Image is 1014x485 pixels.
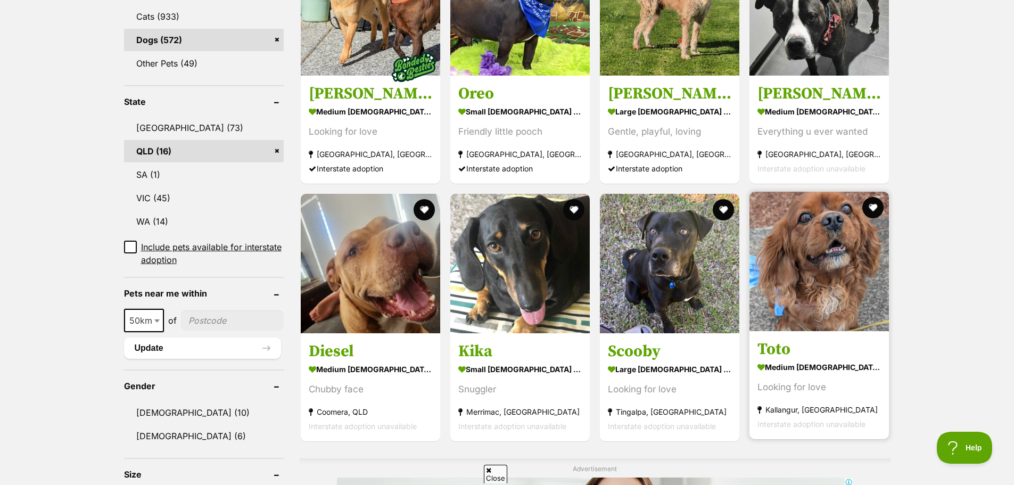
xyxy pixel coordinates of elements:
header: State [124,97,284,106]
h3: [PERSON_NAME] [608,84,731,104]
a: [PERSON_NAME] & [PERSON_NAME] medium [DEMOGRAPHIC_DATA] Dog Looking for love [GEOGRAPHIC_DATA], [... [301,76,440,184]
button: favourite [863,197,884,218]
header: Pets near me within [124,289,284,298]
div: Everything u ever wanted [757,125,881,139]
a: Kika small [DEMOGRAPHIC_DATA] Dog Snuggler Merrimac, [GEOGRAPHIC_DATA] Interstate adoption unavai... [450,333,590,441]
a: [DEMOGRAPHIC_DATA] (10) [124,401,284,424]
span: 50km [124,309,164,332]
button: favourite [713,199,734,220]
a: [GEOGRAPHIC_DATA] (73) [124,117,284,139]
span: of [168,314,177,327]
div: Interstate adoption [608,161,731,176]
img: Scooby - Great Dane Dog [600,194,739,333]
strong: medium [DEMOGRAPHIC_DATA] Dog [309,361,432,377]
strong: large [DEMOGRAPHIC_DATA] Dog [608,104,731,119]
strong: medium [DEMOGRAPHIC_DATA] Dog [757,104,881,119]
img: Toto - Cavalier King Charles Spaniel Dog [749,192,889,331]
div: Chubby face [309,382,432,397]
span: Interstate adoption unavailable [309,422,417,431]
a: Diesel medium [DEMOGRAPHIC_DATA] Dog Chubby face Coomera, QLD Interstate adoption unavailable [301,333,440,441]
a: [PERSON_NAME] large [DEMOGRAPHIC_DATA] Dog Gentle, playful, loving [GEOGRAPHIC_DATA], [GEOGRAPHIC... [600,76,739,184]
strong: small [DEMOGRAPHIC_DATA] Dog [458,361,582,377]
strong: medium [DEMOGRAPHIC_DATA] Dog [757,359,881,375]
strong: Coomera, QLD [309,405,432,419]
div: Looking for love [757,380,881,394]
a: QLD (16) [124,140,284,162]
img: bonded besties [387,40,440,94]
span: Interstate adoption unavailable [458,422,566,431]
a: Dogs (572) [124,29,284,51]
a: WA (14) [124,210,284,233]
h3: Oreo [458,84,582,104]
a: VIC (45) [124,187,284,209]
button: favourite [414,199,435,220]
h3: Kika [458,341,582,361]
h3: [PERSON_NAME] [757,84,881,104]
input: postcode [181,310,284,331]
strong: Tingalpa, [GEOGRAPHIC_DATA] [608,405,731,419]
h3: Scooby [608,341,731,361]
div: Interstate adoption [458,161,582,176]
strong: [GEOGRAPHIC_DATA], [GEOGRAPHIC_DATA] [757,147,881,161]
a: Other Pets (49) [124,52,284,75]
img: Kika - Dachshund Dog [450,194,590,333]
iframe: Help Scout Beacon - Open [937,432,993,464]
a: Scooby large [DEMOGRAPHIC_DATA] Dog Looking for love Tingalpa, [GEOGRAPHIC_DATA] Interstate adopt... [600,333,739,441]
header: Gender [124,381,284,391]
header: Size [124,470,284,479]
span: 50km [125,313,163,328]
span: Close [484,465,507,483]
a: [PERSON_NAME] medium [DEMOGRAPHIC_DATA] Dog Everything u ever wanted [GEOGRAPHIC_DATA], [GEOGRAPH... [749,76,889,184]
a: Include pets available for interstate adoption [124,241,284,266]
img: Diesel - Staffordshire Bull Terrier Dog [301,194,440,333]
a: Oreo small [DEMOGRAPHIC_DATA] Dog Friendly little pooch [GEOGRAPHIC_DATA], [GEOGRAPHIC_DATA] Inte... [450,76,590,184]
strong: small [DEMOGRAPHIC_DATA] Dog [458,104,582,119]
div: Snuggler [458,382,582,397]
strong: medium [DEMOGRAPHIC_DATA] Dog [309,104,432,119]
div: Looking for love [309,125,432,139]
h3: [PERSON_NAME] & [PERSON_NAME] [309,84,432,104]
strong: [GEOGRAPHIC_DATA], [GEOGRAPHIC_DATA] [309,147,432,161]
div: Interstate adoption [309,161,432,176]
strong: Merrimac, [GEOGRAPHIC_DATA] [458,405,582,419]
div: Looking for love [608,382,731,397]
button: favourite [563,199,584,220]
div: Friendly little pooch [458,125,582,139]
a: SA (1) [124,163,284,186]
strong: [GEOGRAPHIC_DATA], [GEOGRAPHIC_DATA] [458,147,582,161]
span: Interstate adoption unavailable [757,164,865,173]
button: Update [124,338,281,359]
span: Include pets available for interstate adoption [141,241,284,266]
span: Interstate adoption unavailable [608,422,716,431]
strong: [GEOGRAPHIC_DATA], [GEOGRAPHIC_DATA] [608,147,731,161]
a: Toto medium [DEMOGRAPHIC_DATA] Dog Looking for love Kallangur, [GEOGRAPHIC_DATA] Interstate adopt... [749,331,889,439]
strong: large [DEMOGRAPHIC_DATA] Dog [608,361,731,377]
h3: Toto [757,339,881,359]
a: [DEMOGRAPHIC_DATA] (6) [124,425,284,447]
strong: Kallangur, [GEOGRAPHIC_DATA] [757,402,881,417]
h3: Diesel [309,341,432,361]
a: Cats (933) [124,5,284,28]
div: Gentle, playful, loving [608,125,731,139]
span: Interstate adoption unavailable [757,420,865,429]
